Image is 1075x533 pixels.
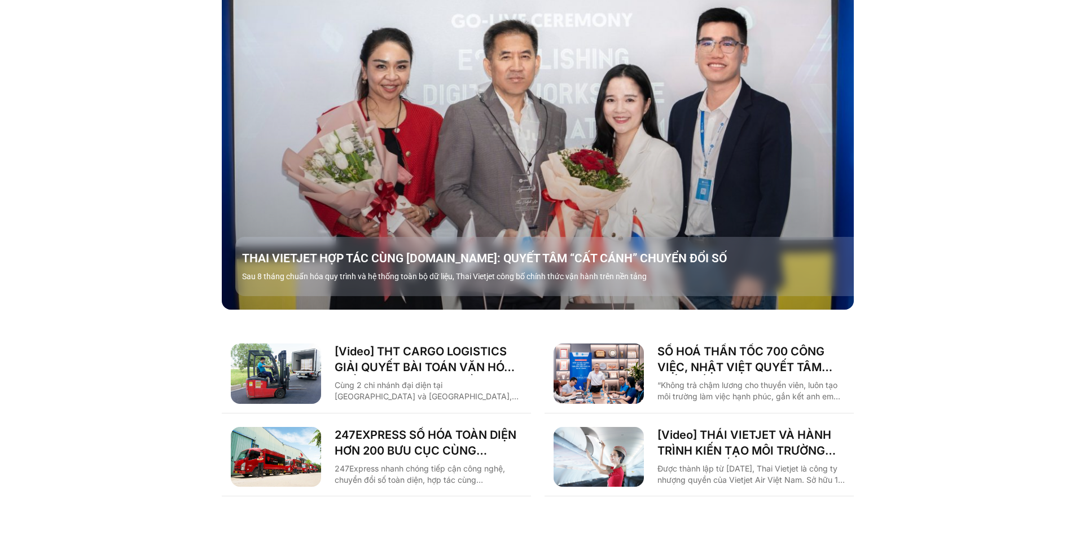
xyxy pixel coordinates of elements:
[242,271,861,283] p: Sau 8 tháng chuẩn hóa quy trình và hệ thống toàn bộ dữ liệu, Thai Vietjet công bố chính thức vận ...
[231,427,321,487] img: 247 express chuyển đổi số cùng base
[335,380,522,402] p: Cùng 2 chi nhánh đại diện tại [GEOGRAPHIC_DATA] và [GEOGRAPHIC_DATA], THT Cargo Logistics là một ...
[335,427,522,459] a: 247EXPRESS SỐ HÓA TOÀN DIỆN HƠN 200 BƯU CỤC CÙNG [DOMAIN_NAME]
[657,463,845,486] p: Được thành lập từ [DATE], Thai Vietjet là công ty nhượng quyền của Vietjet Air Việt Nam. Sở hữu 1...
[335,343,522,375] a: [Video] THT CARGO LOGISTICS GIẢI QUYẾT BÀI TOÁN VĂN HÓA NHẰM TĂNG TRƯỞNG BỀN VỮNG CÙNG BASE
[657,380,845,402] p: “Không trả chậm lương cho thuyền viên, luôn tạo môi trường làm việc hạnh phúc, gắn kết anh em tàu...
[657,427,845,459] a: [Video] THÁI VIETJET VÀ HÀNH TRÌNH KIẾN TẠO MÔI TRƯỜNG LÀM VIỆC SỐ CÙNG [DOMAIN_NAME]
[335,463,522,486] p: 247Express nhanh chóng tiếp cận công nghệ, chuyển đổi số toàn diện, hợp tác cùng [DOMAIN_NAME] để...
[554,427,644,487] img: Thai VietJet chuyển đổi số cùng Basevn
[657,343,845,375] a: SỐ HOÁ THẦN TỐC 700 CÔNG VIỆC, NHẬT VIỆT QUYẾT TÂM “GẮN KẾT TÀU – BỜ”
[242,250,861,266] a: THAI VIETJET HỢP TÁC CÙNG [DOMAIN_NAME]: QUYẾT TÂM “CẤT CÁNH” CHUYỂN ĐỔI SỐ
